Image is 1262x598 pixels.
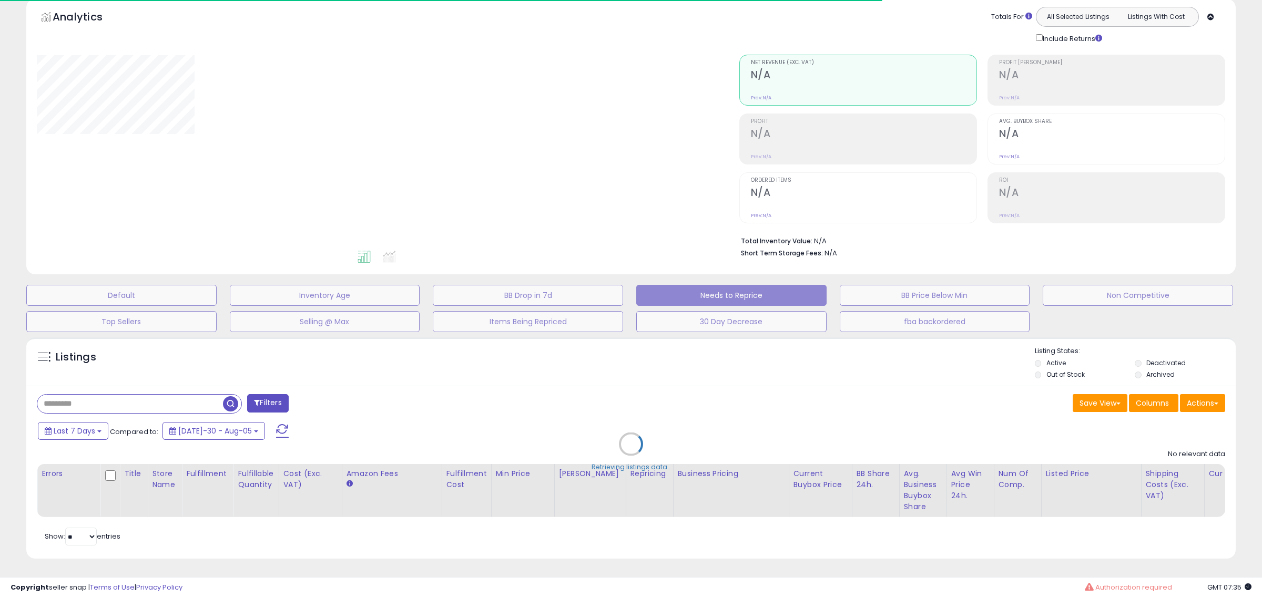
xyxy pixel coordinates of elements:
[26,285,217,306] button: Default
[999,69,1225,83] h2: N/A
[636,311,827,332] button: 30 Day Decrease
[999,178,1225,183] span: ROI
[90,582,135,592] a: Terms of Use
[999,119,1225,125] span: Avg. Buybox Share
[741,234,1217,246] li: N/A
[136,582,182,592] a: Privacy Policy
[999,187,1225,201] h2: N/A
[636,285,827,306] button: Needs to Reprice
[592,462,670,472] div: Retrieving listings data..
[751,153,771,160] small: Prev: N/A
[741,236,812,245] b: Total Inventory Value:
[840,311,1030,332] button: fba backordered
[230,285,420,306] button: Inventory Age
[53,9,123,27] h5: Analytics
[751,187,976,201] h2: N/A
[991,12,1032,22] div: Totals For
[433,285,623,306] button: BB Drop in 7d
[11,582,49,592] strong: Copyright
[840,285,1030,306] button: BB Price Below Min
[1043,285,1233,306] button: Non Competitive
[11,583,182,593] div: seller snap | |
[751,95,771,101] small: Prev: N/A
[1117,10,1195,24] button: Listings With Cost
[1039,10,1117,24] button: All Selected Listings
[999,95,1020,101] small: Prev: N/A
[999,60,1225,66] span: Profit [PERSON_NAME]
[1028,32,1115,44] div: Include Returns
[999,128,1225,142] h2: N/A
[26,311,217,332] button: Top Sellers
[751,60,976,66] span: Net Revenue (Exc. VAT)
[751,178,976,183] span: Ordered Items
[751,119,976,125] span: Profit
[230,311,420,332] button: Selling @ Max
[999,212,1020,219] small: Prev: N/A
[999,153,1020,160] small: Prev: N/A
[741,249,823,257] b: Short Term Storage Fees:
[1207,582,1251,592] span: 2025-08-13 07:35 GMT
[825,248,837,258] span: N/A
[751,212,771,219] small: Prev: N/A
[751,69,976,83] h2: N/A
[433,311,623,332] button: Items Being Repriced
[751,128,976,142] h2: N/A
